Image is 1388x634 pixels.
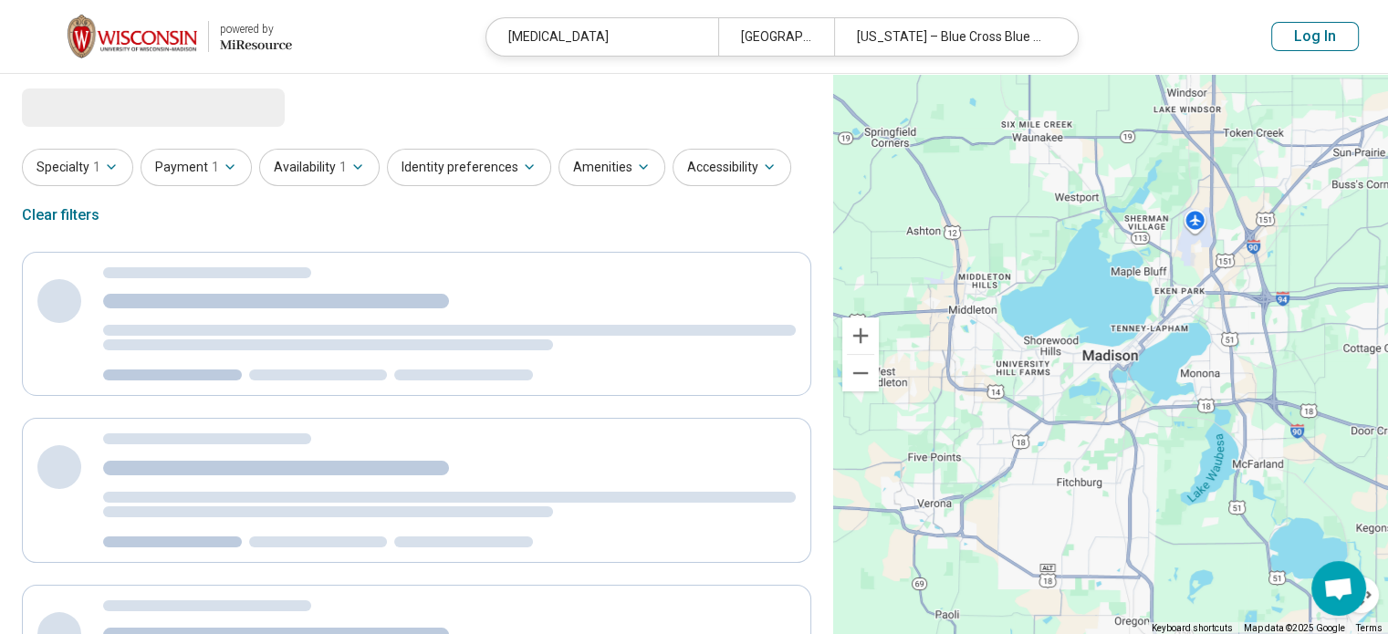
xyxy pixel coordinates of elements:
[68,15,197,58] img: University of Wisconsin-Madison
[22,88,175,125] span: Loading...
[259,149,380,186] button: Availability1
[212,158,219,177] span: 1
[1311,561,1366,616] a: Open chat
[558,149,665,186] button: Amenities
[339,158,347,177] span: 1
[220,21,292,37] div: powered by
[486,18,718,56] div: [MEDICAL_DATA]
[718,18,834,56] div: [GEOGRAPHIC_DATA], [GEOGRAPHIC_DATA]
[842,355,879,391] button: Zoom out
[1356,623,1383,633] a: Terms (opens in new tab)
[93,158,100,177] span: 1
[387,149,551,186] button: Identity preferences
[834,18,1066,56] div: [US_STATE] – Blue Cross Blue Shield
[22,149,133,186] button: Specialty1
[1271,22,1359,51] button: Log In
[842,317,879,354] button: Zoom in
[1244,623,1345,633] span: Map data ©2025 Google
[22,193,99,237] div: Clear filters
[29,15,292,58] a: University of Wisconsin-Madisonpowered by
[673,149,791,186] button: Accessibility
[141,149,252,186] button: Payment1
